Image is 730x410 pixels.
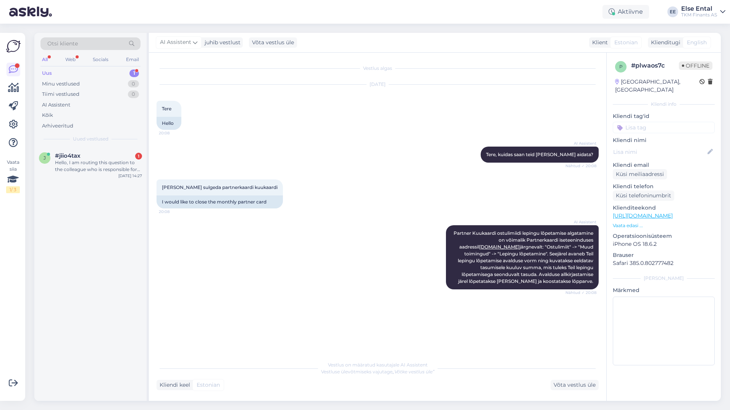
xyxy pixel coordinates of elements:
[42,111,53,119] div: Kõik
[159,209,187,215] span: 20:08
[589,39,608,47] div: Klient
[613,212,673,219] a: [URL][DOMAIN_NAME]
[613,251,715,259] p: Brauser
[613,232,715,240] p: Operatsioonisüsteem
[565,290,596,295] span: Nähtud ✓ 20:08
[613,222,715,229] p: Vaata edasi ...
[486,152,593,157] span: Tere, kuidas saan teid [PERSON_NAME] aidata?
[162,184,278,190] span: [PERSON_NAME] sulgeda partnerkaardi kuukaardi
[613,259,715,267] p: Safari 385.0.802777482
[667,6,678,17] div: EE
[613,136,715,144] p: Kliendi nimi
[157,65,599,72] div: Vestlus algas
[551,380,599,390] div: Võta vestlus üle
[202,39,241,47] div: juhib vestlust
[42,122,73,130] div: Arhiveeritud
[602,5,649,19] div: Aktiivne
[44,155,46,161] span: j
[91,55,110,65] div: Socials
[328,362,428,368] span: Vestlus on määratud kasutajale AI Assistent
[568,219,596,225] span: AI Assistent
[42,69,52,77] div: Uus
[159,130,187,136] span: 20:08
[55,159,142,173] div: Hello, I am routing this question to the colleague who is responsible for this topic. The reply m...
[162,106,171,111] span: Tere
[6,186,20,193] div: 1 / 3
[321,369,434,374] span: Vestluse ülevõtmiseks vajutage
[118,173,142,179] div: [DATE] 14:27
[42,101,70,109] div: AI Assistent
[613,122,715,133] input: Lisa tag
[631,61,679,70] div: # plwaos7c
[6,159,20,193] div: Vaata siia
[73,136,108,142] span: Uued vestlused
[6,39,21,53] img: Askly Logo
[613,112,715,120] p: Kliendi tag'id
[613,190,674,201] div: Küsi telefoninumbrit
[42,90,79,98] div: Tiimi vestlused
[454,230,594,284] span: Partner Kuukaardi ostulimiidi lepingu lõpetamise algatamine on võimalik Partnerkaardi iseteenindu...
[613,148,706,156] input: Lisa nimi
[129,69,139,77] div: 1
[568,140,596,146] span: AI Assistent
[613,286,715,294] p: Märkmed
[55,152,81,159] span: #jiio4tax
[157,117,181,130] div: Hello
[619,64,623,69] span: p
[613,101,715,108] div: Kliendi info
[681,6,717,12] div: Else Ental
[157,195,283,208] div: I would like to close the monthly partner card
[613,169,667,179] div: Küsi meiliaadressi
[47,40,78,48] span: Otsi kliente
[614,39,638,47] span: Estonian
[613,161,715,169] p: Kliendi email
[479,244,520,250] a: [DOMAIN_NAME]
[613,182,715,190] p: Kliendi telefon
[197,381,220,389] span: Estonian
[613,204,715,212] p: Klienditeekond
[128,80,139,88] div: 0
[681,12,717,18] div: TKM Finants AS
[135,153,142,160] div: 1
[128,90,139,98] div: 0
[157,81,599,88] div: [DATE]
[613,240,715,248] p: iPhone OS 18.6.2
[681,6,725,18] a: Else EntalTKM Finants AS
[565,163,596,169] span: Nähtud ✓ 20:08
[42,80,80,88] div: Minu vestlused
[687,39,707,47] span: English
[157,381,190,389] div: Kliendi keel
[679,61,712,70] span: Offline
[40,55,49,65] div: All
[392,369,434,374] i: „Võtke vestlus üle”
[615,78,699,94] div: [GEOGRAPHIC_DATA], [GEOGRAPHIC_DATA]
[613,275,715,282] div: [PERSON_NAME]
[64,55,77,65] div: Web
[249,37,297,48] div: Võta vestlus üle
[648,39,680,47] div: Klienditugi
[124,55,141,65] div: Email
[160,38,191,47] span: AI Assistent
